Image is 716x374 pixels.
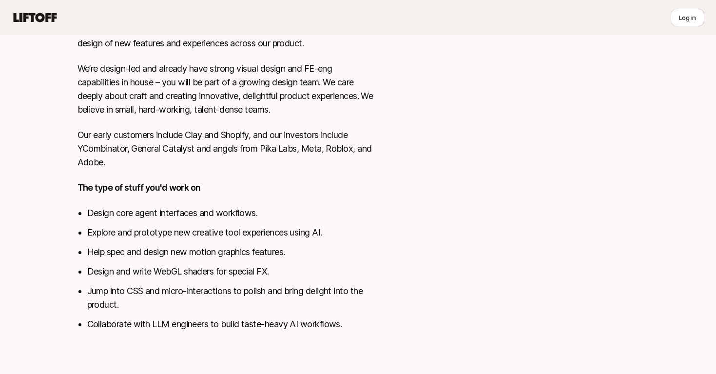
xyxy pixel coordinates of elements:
li: Collaborate with LLM engineers to build taste-heavy AI workflows. [87,317,374,331]
li: Help spec and design new motion graphics features. [87,245,374,259]
p: Our early customers include Clay and Shopify, and our investors include YCombinator, General Cata... [77,128,374,169]
button: Log in [671,9,704,26]
p: We're looking for a Founding Product Designer to lead the design of new features and experiences ... [77,23,374,50]
p: We’re design-led and already have strong visual design and FE-eng capabilities in house – you wil... [77,62,374,117]
li: Design and write WebGL shaders for special FX. [87,265,374,278]
li: Design core agent interfaces and workflows. [87,206,374,220]
li: Explore and prototype new creative tool experiences using AI. [87,226,374,239]
strong: The type of stuff you'd work on [77,182,201,193]
li: Jump into CSS and micro-interactions to polish and bring delight into the product. [87,284,374,312]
